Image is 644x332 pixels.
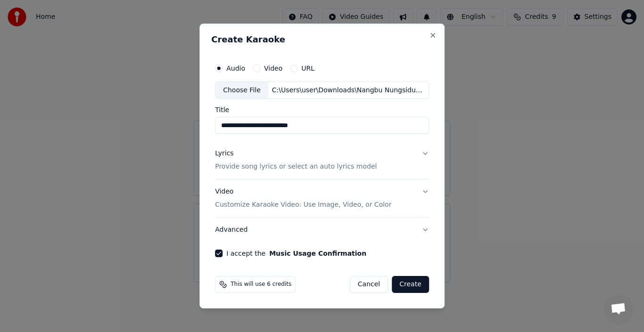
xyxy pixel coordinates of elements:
label: URL [301,65,314,72]
button: VideoCustomize Karaoke Video: Use Image, Video, or Color [215,180,429,218]
h2: Create Karaoke [211,35,433,44]
span: This will use 6 credits [231,281,291,288]
button: LyricsProvide song lyrics or select an auto lyrics model [215,142,429,179]
label: Audio [226,65,245,72]
p: Customize Karaoke Video: Use Image, Video, or Color [215,200,391,210]
button: I accept the [269,250,366,257]
button: Cancel [350,276,388,293]
p: Provide song lyrics or select an auto lyrics model [215,162,377,172]
div: C:\Users\user\Downloads\Nangbu Nungsiduna Hinglibani.mp3 [268,86,429,95]
button: Create [392,276,429,293]
label: I accept the [226,250,366,257]
div: Choose File [215,82,268,99]
div: Lyrics [215,149,233,159]
label: Video [264,65,282,72]
label: Title [215,107,429,113]
button: Advanced [215,218,429,242]
div: Video [215,187,391,210]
